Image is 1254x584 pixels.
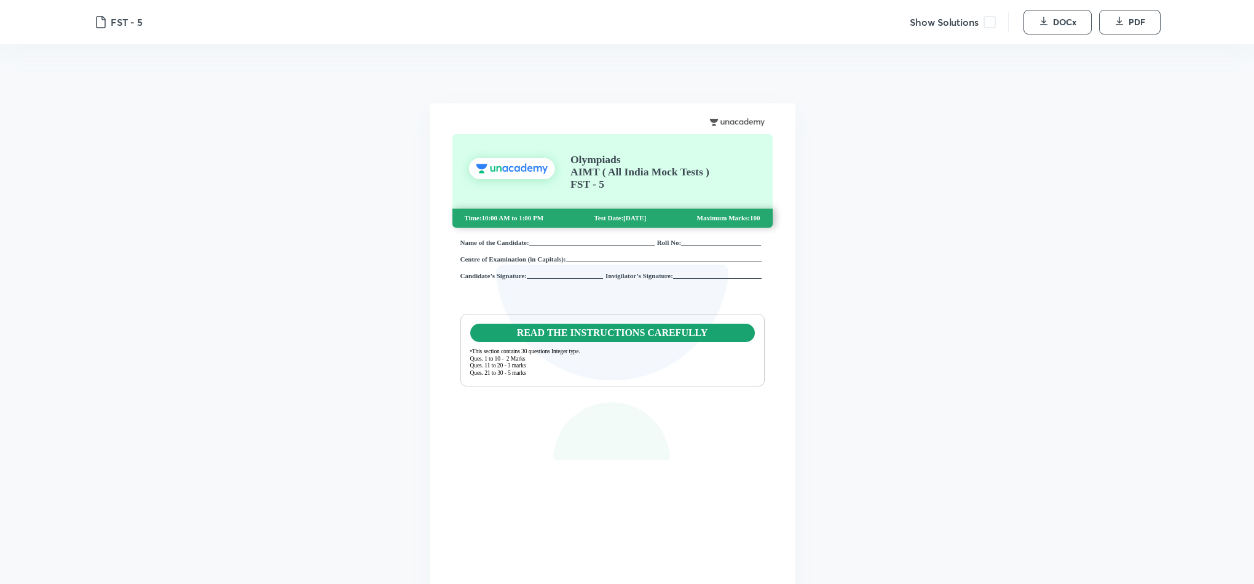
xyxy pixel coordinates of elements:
span: Invigilator’s Signature: [605,272,673,279]
p: Time: 10:00 AM to 1:00 PM [465,214,544,222]
p: Test Date: [DATE] [594,214,647,222]
p: Ques. 11 to 20 - 3 marks [470,362,755,369]
span: Roll No: [657,239,681,246]
button: DOCx [1023,10,1092,34]
h5: FST - 5 [111,15,142,30]
p: READ THE INSTRUCTIONS CAREFULLY [470,324,755,342]
p: Ques. 1 to 10 - 2 Marks [470,356,755,362]
p: Maximum Marks: 100 [697,214,760,222]
span: PDF [1129,16,1145,28]
p: Ques. 21 to 30 - 5 marks [470,370,755,377]
p: FST - 5 [570,178,709,190]
span: DOCx [1053,16,1076,28]
p: AIMT ( All India Mock Tests ) [570,166,709,178]
p: •This section contains 30 questions Integer type. [470,348,755,355]
span: Centre of Examination (in Capitals): [460,255,566,263]
span: Candidate’s Signature: [460,272,527,279]
p: Olympiads [570,153,709,166]
span: Name of the Candidate: [460,239,529,246]
button: PDF [1099,10,1161,34]
h5: Show Solutions [910,15,979,30]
